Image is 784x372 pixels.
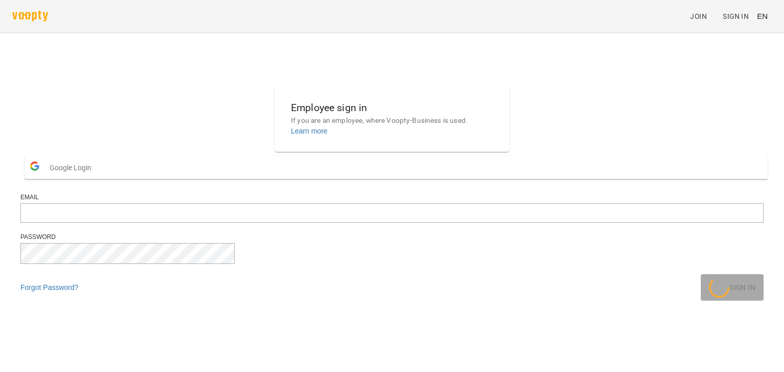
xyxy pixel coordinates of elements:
h6: Employee sign in [291,100,493,116]
p: If you are an employee, where Voopty-Business is used. [291,116,493,126]
span: Join [690,10,707,22]
div: Password [20,233,764,242]
button: Google Login [24,156,768,179]
span: Google Login [50,157,96,178]
span: Sign In [723,10,749,22]
a: Sign In [719,7,753,25]
a: Learn more [291,127,328,135]
div: Email [20,193,764,202]
img: voopty.png [12,11,48,21]
button: Employee sign inIf you are an employee, where Voopty-Business is used.Learn more [283,92,501,144]
span: EN [757,11,768,21]
button: EN [753,7,772,25]
a: Forgot Password? [20,283,79,291]
a: Join [686,7,719,25]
